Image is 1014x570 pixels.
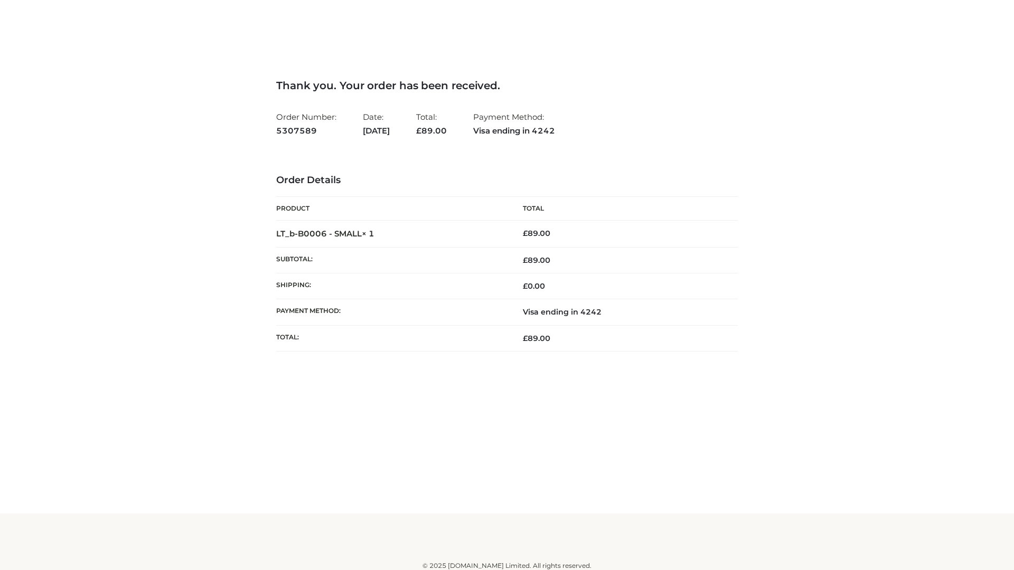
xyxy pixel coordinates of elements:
th: Shipping: [276,273,507,299]
strong: Visa ending in 4242 [473,124,555,138]
span: 89.00 [416,126,447,136]
li: Order Number: [276,108,336,140]
th: Subtotal: [276,247,507,273]
h3: Thank you. Your order has been received. [276,79,738,92]
span: £ [523,255,528,265]
span: £ [416,126,421,136]
span: 89.00 [523,334,550,343]
span: 89.00 [523,255,550,265]
strong: [DATE] [363,124,390,138]
th: Product [276,197,507,221]
strong: × 1 [362,229,374,239]
td: Visa ending in 4242 [507,299,738,325]
th: Payment method: [276,299,507,325]
bdi: 89.00 [523,229,550,238]
li: Date: [363,108,390,140]
strong: 5307589 [276,124,336,138]
th: Total [507,197,738,221]
th: Total: [276,325,507,351]
li: Total: [416,108,447,140]
span: £ [523,334,528,343]
span: £ [523,229,528,238]
li: Payment Method: [473,108,555,140]
bdi: 0.00 [523,281,545,291]
strong: LT_b-B0006 - SMALL [276,229,374,239]
span: £ [523,281,528,291]
h3: Order Details [276,175,738,186]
